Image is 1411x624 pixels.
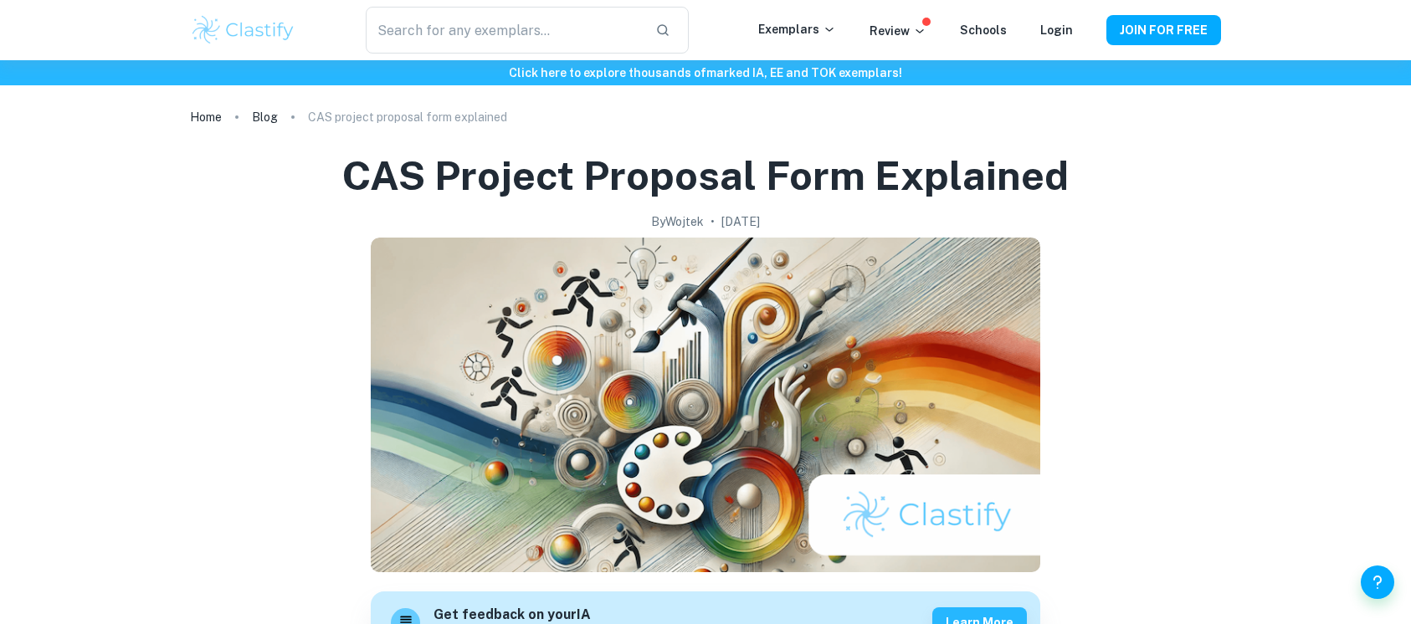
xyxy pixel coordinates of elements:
a: Blog [252,105,278,129]
p: • [711,212,715,231]
button: JOIN FOR FREE [1106,15,1221,45]
img: Clastify logo [190,13,296,47]
h2: [DATE] [721,212,760,231]
p: Exemplars [758,20,836,38]
input: Search for any exemplars... [366,7,642,54]
p: CAS project proposal form explained [308,108,507,126]
h1: CAS project proposal form explained [342,149,1069,202]
p: Review [870,22,926,40]
a: Login [1040,23,1073,37]
img: CAS project proposal form explained cover image [371,238,1040,572]
a: Home [190,105,222,129]
h2: By Wojtek [651,212,704,231]
h6: Click here to explore thousands of marked IA, EE and TOK exemplars ! [3,64,1408,82]
button: Help and Feedback [1361,565,1394,599]
a: Schools [960,23,1007,37]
